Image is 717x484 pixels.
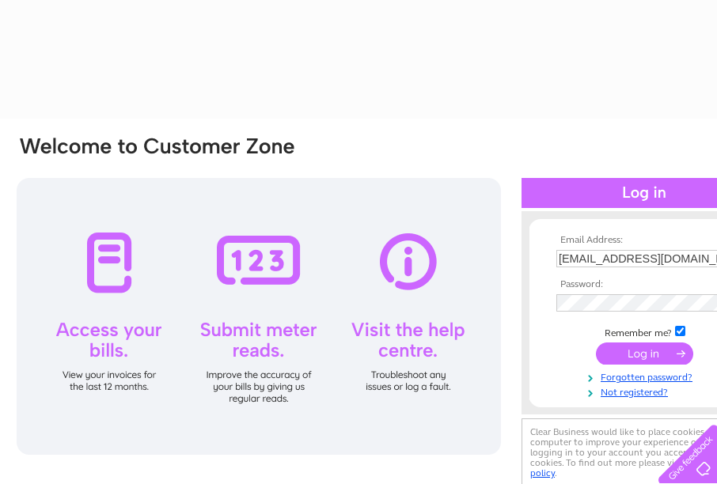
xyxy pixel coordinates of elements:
[596,342,693,365] input: Submit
